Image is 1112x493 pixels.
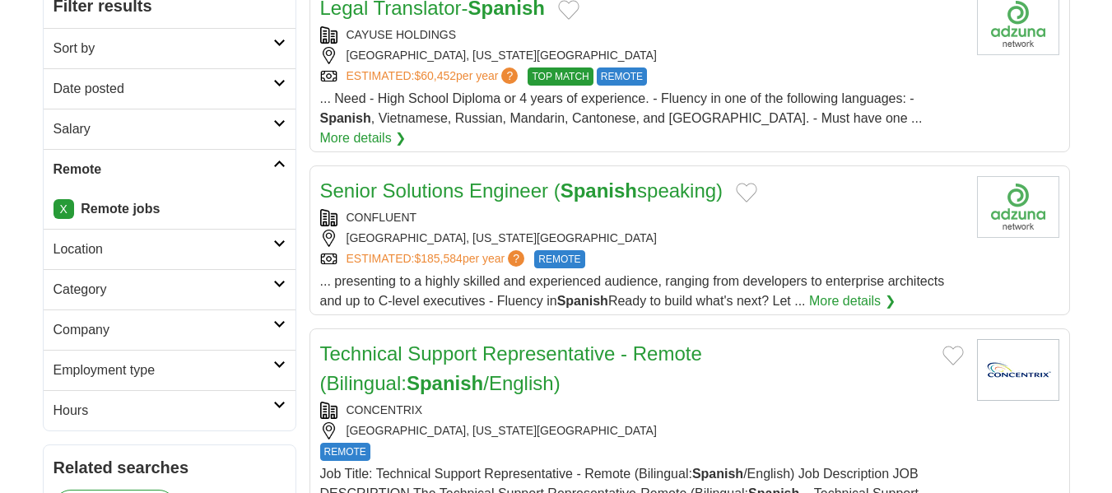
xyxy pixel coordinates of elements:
[44,109,295,149] a: Salary
[347,250,528,268] a: ESTIMATED:$185,584per year?
[54,199,74,219] a: X
[54,401,273,421] h2: Hours
[347,67,522,86] a: ESTIMATED:$60,452per year?
[414,252,462,265] span: $185,584
[44,309,295,350] a: Company
[44,28,295,68] a: Sort by
[320,179,723,202] a: Senior Solutions Engineer (Spanishspeaking)
[320,128,407,148] a: More details ❯
[44,149,295,189] a: Remote
[597,67,647,86] span: REMOTE
[320,274,945,308] span: ... presenting to a highly skilled and experienced audience, ranging from developers to enterpris...
[977,176,1059,238] img: Company logo
[736,183,757,202] button: Add to favorite jobs
[809,291,896,311] a: More details ❯
[54,79,273,99] h2: Date posted
[347,403,423,416] a: CONCENTRIX
[320,91,923,125] span: ... Need - High School Diploma or 4 years of experience. - Fluency in one of the following langua...
[54,360,273,380] h2: Employment type
[54,39,273,58] h2: Sort by
[54,280,273,300] h2: Category
[54,119,273,139] h2: Salary
[557,294,608,308] strong: Spanish
[44,229,295,269] a: Location
[54,160,273,179] h2: Remote
[320,47,964,64] div: [GEOGRAPHIC_DATA], [US_STATE][GEOGRAPHIC_DATA]
[942,346,964,365] button: Add to favorite jobs
[320,209,964,226] div: CONFLUENT
[977,339,1059,401] img: Concentrix logo
[320,26,964,44] div: CAYUSE HOLDINGS
[320,443,370,461] span: REMOTE
[54,455,286,480] h2: Related searches
[320,111,371,125] strong: Spanish
[44,390,295,430] a: Hours
[534,250,584,268] span: REMOTE
[528,67,593,86] span: TOP MATCH
[407,372,483,394] strong: Spanish
[44,68,295,109] a: Date posted
[501,67,518,84] span: ?
[561,179,637,202] strong: Spanish
[414,69,456,82] span: $60,452
[44,350,295,390] a: Employment type
[320,422,964,440] div: [GEOGRAPHIC_DATA], [US_STATE][GEOGRAPHIC_DATA]
[692,467,743,481] strong: Spanish
[54,320,273,340] h2: Company
[508,250,524,267] span: ?
[320,230,964,247] div: [GEOGRAPHIC_DATA], [US_STATE][GEOGRAPHIC_DATA]
[44,269,295,309] a: Category
[81,202,160,216] strong: Remote jobs
[54,240,273,259] h2: Location
[320,342,702,394] a: Technical Support Representative - Remote (Bilingual:Spanish/English)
